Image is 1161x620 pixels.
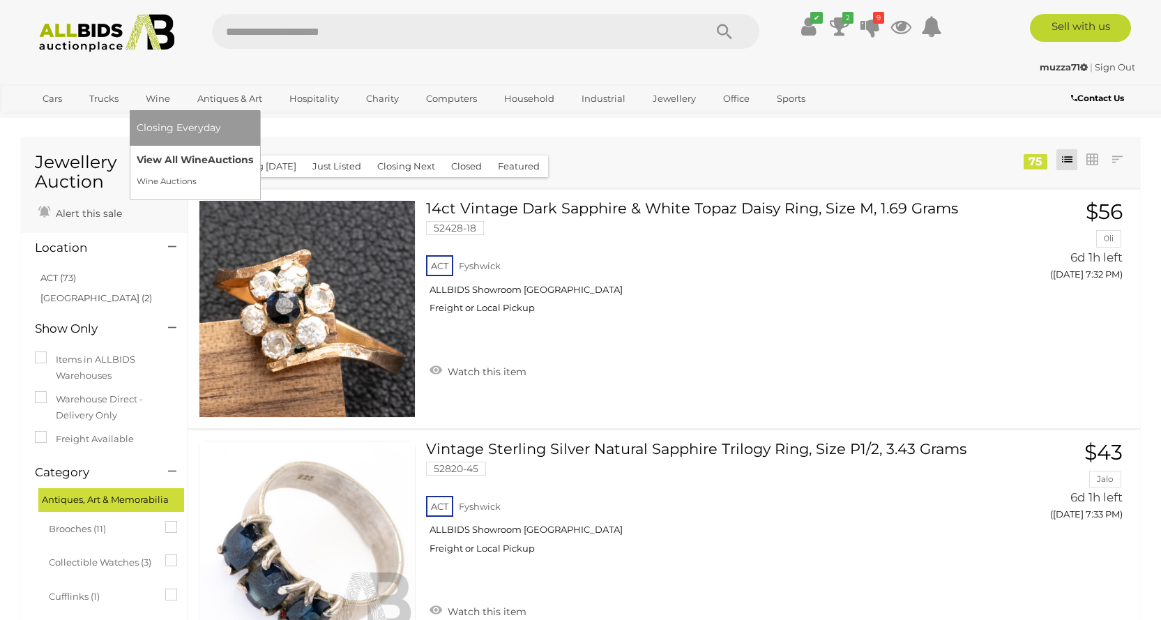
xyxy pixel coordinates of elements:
[1084,439,1123,465] span: $43
[40,272,76,283] a: ACT (73)
[188,87,271,110] a: Antiques & Art
[644,87,705,110] a: Jewellery
[35,391,174,424] label: Warehouse Direct - Delivery Only
[31,14,183,52] img: Allbids.com.au
[35,153,174,191] h1: Jewellery Auction
[80,87,128,110] a: Trucks
[992,200,1127,287] a: $56 0li 6d 1h left ([DATE] 7:32 PM)
[35,466,147,479] h4: Category
[495,87,563,110] a: Household
[1071,91,1128,106] a: Contact Us
[490,156,548,177] button: Featured
[33,87,71,110] a: Cars
[873,12,884,24] i: 9
[1095,61,1135,73] a: Sign Out
[304,156,370,177] button: Just Listed
[33,110,151,133] a: [GEOGRAPHIC_DATA]
[38,488,184,511] div: Antiques, Art & Memorabilia
[437,441,971,565] a: Vintage Sterling Silver Natural Sapphire Trilogy Ring, Size P1/2, 3.43 Grams 52820-45 ACT Fyshwic...
[1040,61,1090,73] a: muzza71
[842,12,853,24] i: 2
[1030,14,1131,42] a: Sell with us
[690,14,759,49] button: Search
[52,207,122,220] span: Alert this sale
[572,87,635,110] a: Industrial
[35,322,147,335] h4: Show Only
[426,360,530,381] a: Watch this item
[280,87,348,110] a: Hospitality
[49,585,153,605] span: Cufflinks (1)
[860,14,881,39] a: 9
[1040,61,1088,73] strong: muzza71
[829,14,850,39] a: 2
[437,200,971,324] a: 14ct Vintage Dark Sapphire & White Topaz Daisy Ring, Size M, 1.69 Grams 52428-18 ACT Fyshwick ALL...
[40,292,152,303] a: [GEOGRAPHIC_DATA] (2)
[35,202,126,222] a: Alert this sale
[810,12,823,24] i: ✔
[221,156,305,177] button: Closing [DATE]
[417,87,486,110] a: Computers
[1071,93,1124,103] b: Contact Us
[1086,199,1123,225] span: $56
[369,156,443,177] button: Closing Next
[1024,154,1047,169] div: 75
[1090,61,1093,73] span: |
[49,517,153,537] span: Brooches (11)
[768,87,814,110] a: Sports
[35,351,174,384] label: Items in ALLBIDS Warehouses
[35,431,134,447] label: Freight Available
[714,87,759,110] a: Office
[443,156,490,177] button: Closed
[444,605,526,618] span: Watch this item
[137,87,179,110] a: Wine
[357,87,408,110] a: Charity
[444,365,526,378] span: Watch this item
[49,551,153,570] span: Collectible Watches (3)
[35,241,147,255] h4: Location
[798,14,819,39] a: ✔
[992,441,1127,528] a: $43 Jalo 6d 1h left ([DATE] 7:33 PM)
